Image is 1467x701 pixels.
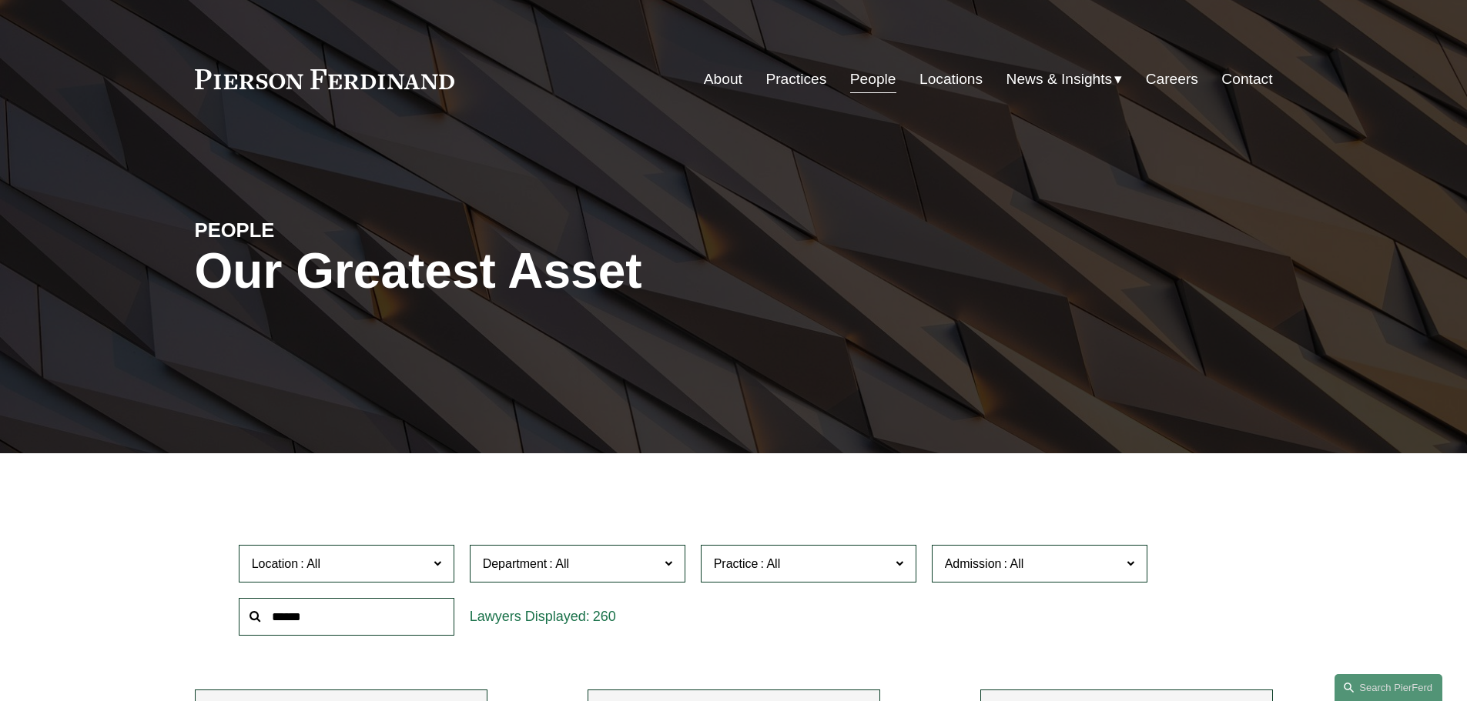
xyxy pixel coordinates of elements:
span: 260 [593,609,616,624]
span: Admission [945,557,1002,570]
h4: PEOPLE [195,218,464,242]
span: Location [252,557,299,570]
a: Locations [919,65,983,94]
h1: Our Greatest Asset [195,243,913,299]
span: Practice [714,557,759,570]
a: Practices [765,65,826,94]
a: Careers [1146,65,1198,94]
a: People [850,65,896,94]
a: folder dropdown [1006,65,1123,94]
span: News & Insights [1006,66,1113,93]
a: About [704,65,742,94]
span: Department [483,557,548,570]
a: Contact [1221,65,1272,94]
a: Search this site [1335,674,1442,701]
